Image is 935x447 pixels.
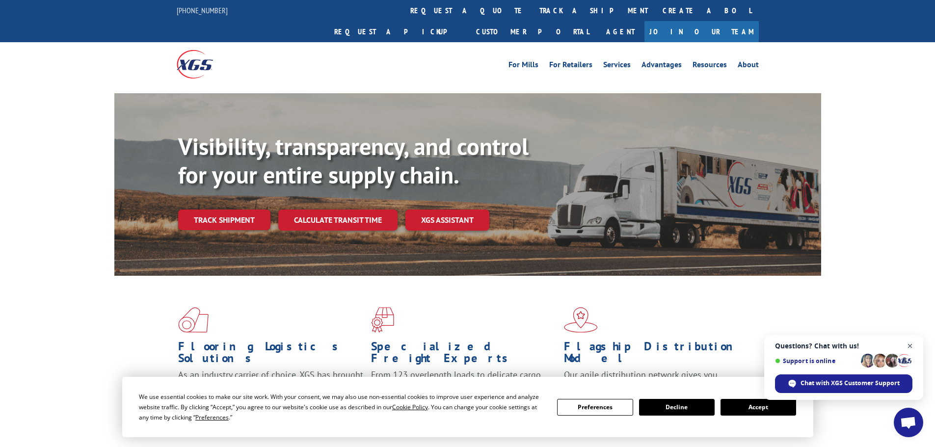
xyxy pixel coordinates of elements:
a: [PHONE_NUMBER] [177,5,228,15]
div: We use essential cookies to make our site work. With your consent, we may also use non-essential ... [139,392,545,422]
span: As an industry carrier of choice, XGS has brought innovation and dedication to flooring logistics... [178,369,363,404]
a: XGS ASSISTANT [405,210,489,231]
a: Services [603,61,631,72]
span: Support is online [775,357,857,365]
img: xgs-icon-total-supply-chain-intelligence-red [178,307,209,333]
a: Join Our Team [644,21,759,42]
p: From 123 overlength loads to delicate cargo, our experienced staff knows the best way to move you... [371,369,557,413]
span: Chat with XGS Customer Support [801,379,900,388]
a: Agent [596,21,644,42]
h1: Specialized Freight Experts [371,341,557,369]
a: Customer Portal [469,21,596,42]
button: Preferences [557,399,633,416]
a: Track shipment [178,210,270,230]
span: Close chat [904,340,916,352]
b: Visibility, transparency, and control for your entire supply chain. [178,131,529,190]
span: Our agile distribution network gives you nationwide inventory management on demand. [564,369,745,392]
a: For Retailers [549,61,592,72]
img: xgs-icon-focused-on-flooring-red [371,307,394,333]
button: Decline [639,399,715,416]
a: Resources [693,61,727,72]
div: Chat with XGS Customer Support [775,374,912,393]
a: About [738,61,759,72]
h1: Flagship Distribution Model [564,341,749,369]
img: xgs-icon-flagship-distribution-model-red [564,307,598,333]
a: Advantages [641,61,682,72]
h1: Flooring Logistics Solutions [178,341,364,369]
span: Questions? Chat with us! [775,342,912,350]
div: Cookie Consent Prompt [122,377,813,437]
div: Open chat [894,408,923,437]
span: Preferences [195,413,229,421]
span: Cookie Policy [392,403,428,411]
a: Request a pickup [327,21,469,42]
a: For Mills [508,61,538,72]
a: Calculate transit time [278,210,398,231]
button: Accept [721,399,796,416]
